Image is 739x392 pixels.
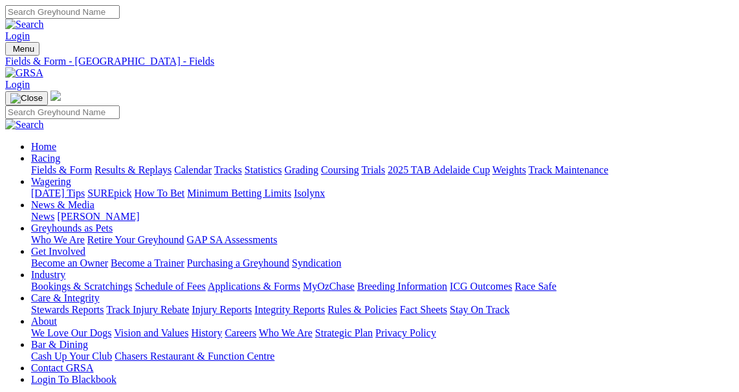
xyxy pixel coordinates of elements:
a: We Love Our Dogs [31,327,111,338]
div: Greyhounds as Pets [31,234,734,246]
a: Coursing [321,164,359,175]
a: Who We Are [259,327,313,338]
a: About [31,316,57,327]
input: Search [5,5,120,19]
a: News & Media [31,199,94,210]
a: MyOzChase [303,281,355,292]
a: Bookings & Scratchings [31,281,132,292]
a: News [31,211,54,222]
a: Fields & Form [31,164,92,175]
img: logo-grsa-white.png [50,91,61,101]
div: About [31,327,734,339]
div: Bar & Dining [31,351,734,362]
a: Chasers Restaurant & Function Centre [115,351,274,362]
a: Login [5,79,30,90]
a: Tracks [214,164,242,175]
a: Careers [225,327,256,338]
a: Vision and Values [114,327,188,338]
a: Stay On Track [450,304,509,315]
img: Search [5,19,44,30]
a: Track Injury Rebate [106,304,189,315]
a: GAP SA Assessments [187,234,278,245]
a: Bar & Dining [31,339,88,350]
input: Search [5,105,120,119]
a: Statistics [245,164,282,175]
a: Applications & Forms [208,281,300,292]
a: Cash Up Your Club [31,351,112,362]
a: Privacy Policy [375,327,436,338]
a: ICG Outcomes [450,281,512,292]
div: News & Media [31,211,734,223]
a: Purchasing a Greyhound [187,257,289,268]
a: Injury Reports [192,304,252,315]
a: [DATE] Tips [31,188,85,199]
a: [PERSON_NAME] [57,211,139,222]
div: Industry [31,281,734,292]
a: Schedule of Fees [135,281,205,292]
a: Racing [31,153,60,164]
a: Calendar [174,164,212,175]
a: Login To Blackbook [31,374,116,385]
a: Grading [285,164,318,175]
button: Toggle navigation [5,91,48,105]
a: Become a Trainer [111,257,184,268]
a: Login [5,30,30,41]
a: Syndication [292,257,341,268]
a: Integrity Reports [254,304,325,315]
a: Industry [31,269,65,280]
img: Search [5,119,44,131]
a: Weights [492,164,526,175]
img: Close [10,93,43,103]
a: Who We Are [31,234,85,245]
a: SUREpick [87,188,131,199]
a: Become an Owner [31,257,108,268]
a: Care & Integrity [31,292,100,303]
a: 2025 TAB Adelaide Cup [388,164,490,175]
a: Home [31,141,56,152]
div: Wagering [31,188,734,199]
a: Strategic Plan [315,327,373,338]
a: Track Maintenance [529,164,608,175]
a: Wagering [31,176,71,187]
a: Get Involved [31,246,85,257]
a: Rules & Policies [327,304,397,315]
a: Race Safe [514,281,556,292]
a: Trials [361,164,385,175]
a: Stewards Reports [31,304,104,315]
div: Racing [31,164,734,176]
a: Results & Replays [94,164,171,175]
a: History [191,327,222,338]
a: Contact GRSA [31,362,93,373]
img: GRSA [5,67,43,79]
a: Greyhounds as Pets [31,223,113,234]
button: Toggle navigation [5,42,39,56]
a: Breeding Information [357,281,447,292]
a: Minimum Betting Limits [187,188,291,199]
div: Get Involved [31,257,734,269]
span: Menu [13,44,34,54]
a: Retire Your Greyhound [87,234,184,245]
a: Fields & Form - [GEOGRAPHIC_DATA] - Fields [5,56,734,67]
a: Fact Sheets [400,304,447,315]
div: Care & Integrity [31,304,734,316]
a: Isolynx [294,188,325,199]
a: How To Bet [135,188,185,199]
